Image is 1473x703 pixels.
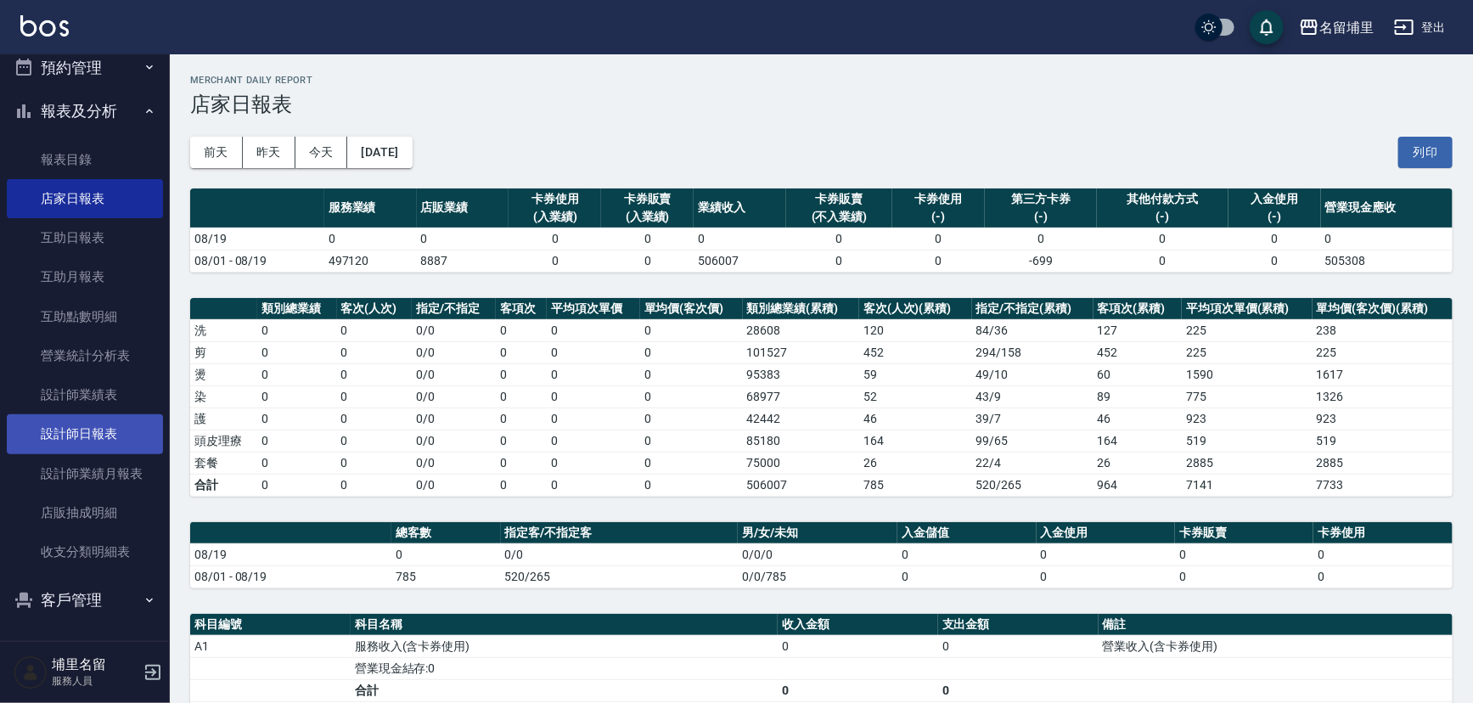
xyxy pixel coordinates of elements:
[1292,10,1380,45] button: 名留埔里
[257,341,336,363] td: 0
[190,543,391,565] td: 08/19
[778,679,938,701] td: 0
[513,208,597,226] div: (入業績)
[859,385,972,408] td: 52
[1094,408,1183,430] td: 46
[190,341,257,363] td: 剪
[1313,430,1453,452] td: 519
[640,430,743,452] td: 0
[7,297,163,336] a: 互助點數明細
[513,190,597,208] div: 卡券使用
[509,228,601,250] td: 0
[743,452,859,474] td: 75000
[790,208,888,226] div: (不入業績)
[778,614,938,636] th: 收入金額
[1233,208,1317,226] div: (-)
[1101,208,1224,226] div: (-)
[605,190,689,208] div: 卡券販賣
[1037,522,1175,544] th: 入金使用
[412,363,496,385] td: 0 / 0
[190,565,391,588] td: 08/01 - 08/19
[1313,298,1453,320] th: 單均價(客次價)(累積)
[7,578,163,622] button: 客戶管理
[7,454,163,493] a: 設計師業績月報表
[14,655,48,689] img: Person
[52,656,138,673] h5: 埔里名留
[1228,250,1321,272] td: 0
[1182,452,1313,474] td: 2885
[985,250,1097,272] td: -699
[190,452,257,474] td: 套餐
[547,430,639,452] td: 0
[1321,188,1453,228] th: 營業現金應收
[1233,190,1317,208] div: 入金使用
[412,298,496,320] th: 指定/不指定
[892,228,985,250] td: 0
[1094,341,1183,363] td: 452
[190,385,257,408] td: 染
[190,250,324,272] td: 08/01 - 08/19
[938,635,1099,657] td: 0
[1182,363,1313,385] td: 1590
[257,385,336,408] td: 0
[190,408,257,430] td: 護
[501,522,739,544] th: 指定客/不指定客
[1094,385,1183,408] td: 89
[190,614,351,636] th: 科目編號
[972,363,1094,385] td: 49 / 10
[337,319,412,341] td: 0
[391,565,501,588] td: 785
[897,190,981,208] div: 卡券使用
[351,679,778,701] td: 合計
[1099,635,1453,657] td: 營業收入(含卡券使用)
[972,408,1094,430] td: 39 / 7
[743,430,859,452] td: 85180
[190,93,1453,116] h3: 店家日報表
[859,319,972,341] td: 120
[190,430,257,452] td: 頭皮理療
[1094,474,1183,496] td: 964
[1313,522,1453,544] th: 卡券使用
[859,363,972,385] td: 59
[1313,408,1453,430] td: 923
[1094,298,1183,320] th: 客項次(累積)
[417,228,509,250] td: 0
[324,228,417,250] td: 0
[738,522,897,544] th: 男/女/未知
[640,298,743,320] th: 單均價(客次價)
[412,385,496,408] td: 0 / 0
[337,452,412,474] td: 0
[1321,228,1453,250] td: 0
[985,228,1097,250] td: 0
[972,385,1094,408] td: 43 / 9
[496,452,548,474] td: 0
[972,298,1094,320] th: 指定/不指定(累積)
[547,363,639,385] td: 0
[7,257,163,296] a: 互助月報表
[337,408,412,430] td: 0
[892,250,985,272] td: 0
[547,474,639,496] td: 0
[190,75,1453,86] h2: Merchant Daily Report
[190,228,324,250] td: 08/19
[972,341,1094,363] td: 294 / 158
[501,543,739,565] td: 0/0
[337,430,412,452] td: 0
[786,250,892,272] td: 0
[391,522,501,544] th: 總客數
[640,363,743,385] td: 0
[496,298,548,320] th: 客項次
[324,250,417,272] td: 497120
[1313,543,1453,565] td: 0
[1313,363,1453,385] td: 1617
[7,414,163,453] a: 設計師日報表
[257,408,336,430] td: 0
[412,319,496,341] td: 0 / 0
[20,15,69,37] img: Logo
[859,452,972,474] td: 26
[640,474,743,496] td: 0
[859,298,972,320] th: 客次(人次)(累積)
[1175,565,1313,588] td: 0
[601,250,694,272] td: 0
[743,319,859,341] td: 28608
